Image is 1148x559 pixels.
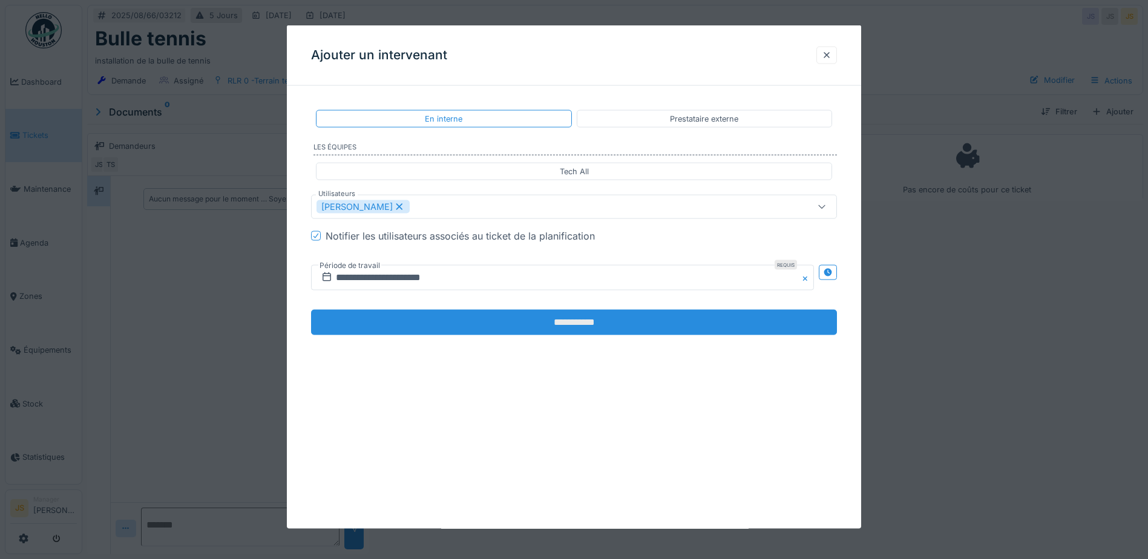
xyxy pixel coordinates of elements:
[316,189,358,199] label: Utilisateurs
[801,265,814,290] button: Close
[670,113,738,125] div: Prestataire externe
[317,200,410,214] div: [PERSON_NAME]
[318,259,381,272] label: Période de travail
[313,142,837,155] label: Les équipes
[326,229,595,243] div: Notifier les utilisateurs associés au ticket de la planification
[560,166,589,177] div: Tech All
[311,48,447,63] h3: Ajouter un intervenant
[425,113,462,125] div: En interne
[775,260,797,270] div: Requis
